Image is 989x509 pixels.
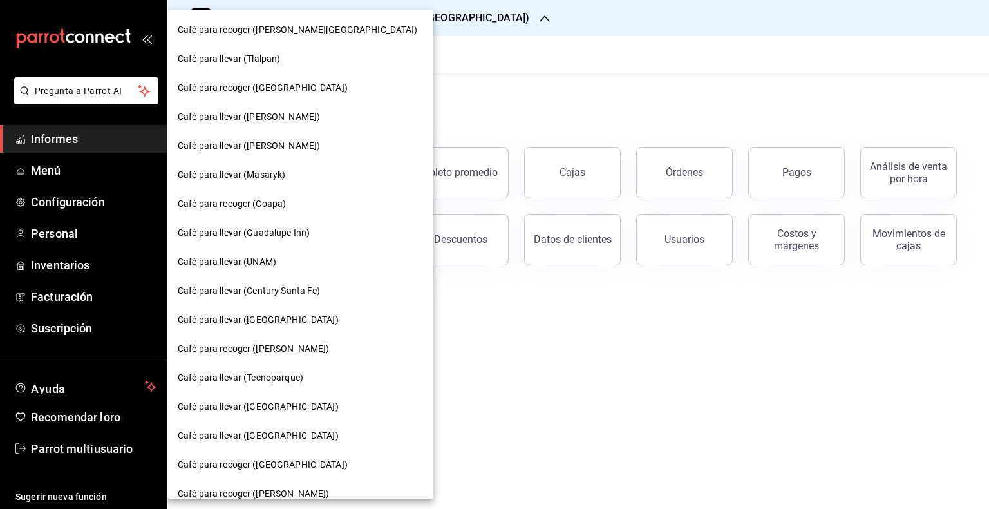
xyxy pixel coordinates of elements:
font: Café para llevar (Tlalpan) [178,53,280,64]
font: Café para recoger ([PERSON_NAME]) [178,488,329,499]
div: Café para llevar (Tlalpan) [167,44,433,73]
div: Café para llevar (Century Santa Fe) [167,276,433,305]
div: Café para recoger (Coapa) [167,189,433,218]
div: Café para llevar ([GEOGRAPHIC_DATA]) [167,305,433,334]
font: Café para llevar (Guadalupe Inn) [178,227,310,238]
div: Café para llevar (Masaryk) [167,160,433,189]
div: Café para llevar ([PERSON_NAME]) [167,102,433,131]
div: Café para llevar ([PERSON_NAME]) [167,131,433,160]
font: Café para llevar ([GEOGRAPHIC_DATA]) [178,430,339,441]
font: Café para llevar (Century Santa Fe) [178,285,321,296]
div: Café para llevar (UNAM) [167,247,433,276]
font: Café para llevar (UNAM) [178,256,276,267]
font: Café para recoger ([PERSON_NAME][GEOGRAPHIC_DATA]) [178,24,418,35]
div: Café para recoger ([PERSON_NAME]) [167,479,433,508]
div: Café para recoger ([GEOGRAPHIC_DATA]) [167,73,433,102]
font: Café para llevar (Masaryk) [178,169,285,180]
font: Café para recoger ([GEOGRAPHIC_DATA]) [178,459,348,470]
font: Café para llevar ([PERSON_NAME]) [178,140,320,151]
div: Café para recoger ([PERSON_NAME]) [167,334,433,363]
div: Café para llevar ([GEOGRAPHIC_DATA]) [167,392,433,421]
font: Café para llevar (Tecnoparque) [178,372,303,383]
font: Café para recoger (Coapa) [178,198,286,209]
font: Café para llevar ([GEOGRAPHIC_DATA]) [178,314,339,325]
div: Café para llevar (Tecnoparque) [167,363,433,392]
font: Café para recoger ([GEOGRAPHIC_DATA]) [178,82,348,93]
div: Café para llevar ([GEOGRAPHIC_DATA]) [167,421,433,450]
div: Café para llevar (Guadalupe Inn) [167,218,433,247]
div: Café para recoger ([PERSON_NAME][GEOGRAPHIC_DATA]) [167,15,433,44]
div: Café para recoger ([GEOGRAPHIC_DATA]) [167,450,433,479]
font: Café para llevar ([PERSON_NAME]) [178,111,320,122]
font: Café para llevar ([GEOGRAPHIC_DATA]) [178,401,339,412]
font: Café para recoger ([PERSON_NAME]) [178,343,329,354]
